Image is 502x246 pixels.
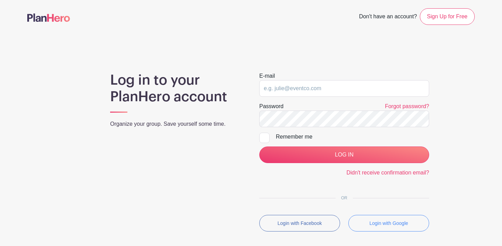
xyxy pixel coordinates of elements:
[348,215,429,231] button: Login with Google
[259,146,429,163] input: LOG IN
[110,72,243,105] h1: Log in to your PlanHero account
[259,215,340,231] button: Login with Facebook
[346,170,429,176] a: Didn't receive confirmation email?
[369,220,408,226] small: Login with Google
[385,103,429,109] a: Forgot password?
[259,72,275,80] label: E-mail
[336,196,353,200] span: OR
[259,80,429,97] input: e.g. julie@eventco.com
[110,120,243,128] p: Organize your group. Save yourself some time.
[278,220,322,226] small: Login with Facebook
[420,8,475,25] a: Sign Up for Free
[276,133,429,141] div: Remember me
[27,13,70,22] img: logo-507f7623f17ff9eddc593b1ce0a138ce2505c220e1c5a4e2b4648c50719b7d32.svg
[359,10,417,25] span: Don't have an account?
[259,102,283,111] label: Password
